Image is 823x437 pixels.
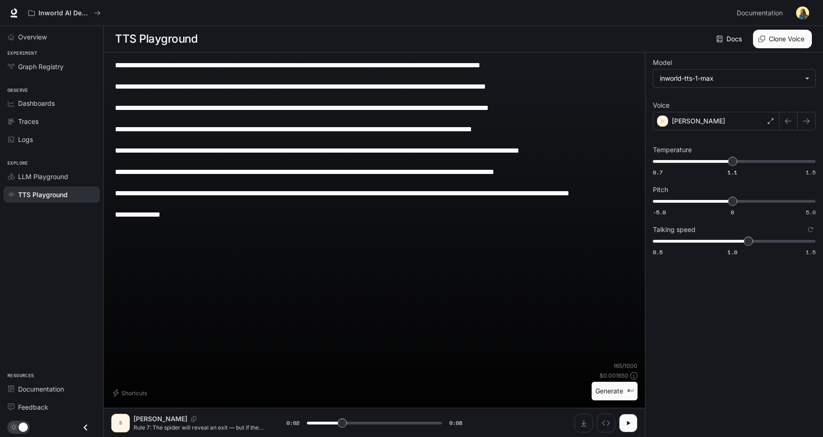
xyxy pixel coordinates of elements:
span: Overview [18,32,47,42]
button: Download audio [574,414,593,432]
a: TTS Playground [4,186,100,203]
button: Clone Voice [753,30,812,48]
span: 5.0 [806,208,816,216]
a: Documentation [4,381,100,397]
button: User avatar [793,4,812,22]
h1: TTS Playground [115,30,198,48]
button: Generate⌘⏎ [592,382,638,401]
span: 0:02 [287,418,300,428]
span: 1.1 [727,168,737,176]
button: Close drawer [75,418,96,437]
p: Talking speed [653,226,695,233]
button: Inspect [597,414,615,432]
span: 1.0 [727,248,737,256]
button: Shortcuts [111,386,151,400]
span: Dashboards [18,98,55,108]
p: Voice [653,102,670,109]
p: ⌘⏎ [627,388,634,394]
p: Inworld AI Demos [38,9,90,17]
button: Reset to default [805,225,816,235]
span: Graph Registry [18,62,64,71]
span: 0.5 [653,248,663,256]
p: Temperature [653,147,692,153]
a: Docs [715,30,746,48]
span: Feedback [18,402,48,412]
span: 1.5 [806,168,816,176]
span: 0 [731,208,734,216]
span: LLM Playground [18,172,68,181]
p: Rule 7: The spider will reveal an exit — but if the sign above it says “Real Exit,” do not trust ... [134,424,264,431]
div: S [113,416,128,431]
a: LLM Playground [4,168,100,185]
span: Documentation [737,7,783,19]
p: [PERSON_NAME] [672,116,725,126]
a: Traces [4,113,100,129]
span: Traces [18,116,38,126]
span: 0:08 [449,418,462,428]
p: [PERSON_NAME] [134,414,187,424]
span: Logs [18,135,33,144]
a: Overview [4,29,100,45]
img: User avatar [796,6,809,19]
span: 0.7 [653,168,663,176]
div: inworld-tts-1-max [653,70,815,87]
p: $ 0.001650 [600,372,628,379]
span: Dark mode toggle [19,422,28,432]
a: Documentation [733,4,790,22]
p: Pitch [653,186,668,193]
span: TTS Playground [18,190,68,199]
button: Copy Voice ID [187,416,200,422]
a: Dashboards [4,95,100,111]
p: 165 / 1000 [613,362,638,370]
a: Graph Registry [4,58,100,75]
span: -5.0 [653,208,666,216]
div: inworld-tts-1-max [660,74,800,83]
button: All workspaces [24,4,105,22]
a: Feedback [4,399,100,415]
span: 1.5 [806,248,816,256]
span: Documentation [18,384,64,394]
p: Model [653,59,672,66]
a: Logs [4,131,100,148]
